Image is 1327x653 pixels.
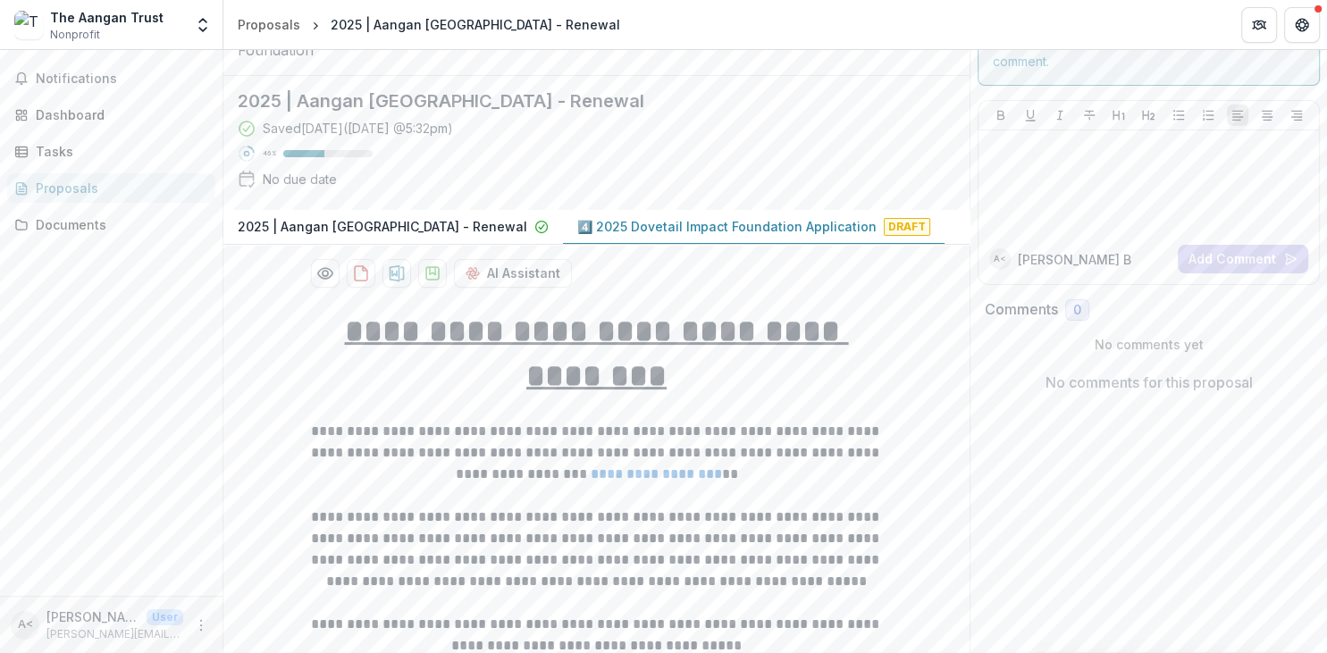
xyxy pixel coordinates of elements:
a: Tasks [7,137,215,166]
div: Atiya Bose <atiya@aanganindia.org> <atiya@aanganindia.org> [994,255,1006,264]
div: 2025 | Aangan [GEOGRAPHIC_DATA] - Renewal [331,15,620,34]
button: Preview 4c7e7bbc-bc31-433a-9a11-e0e65625c3d0-1.pdf [311,259,340,288]
p: [PERSON_NAME] <[PERSON_NAME][EMAIL_ADDRESS][DOMAIN_NAME]> <[PERSON_NAME][EMAIL_ADDRESS][DOMAIN_NA... [46,607,139,626]
button: Align Right [1286,105,1307,126]
p: 4️⃣ 2025 Dovetail Impact Foundation Application [577,217,877,236]
div: Saved [DATE] ( [DATE] @ 5:32pm ) [263,119,453,138]
div: Documents [36,215,201,234]
a: Dashboard [7,100,215,130]
nav: breadcrumb [231,12,627,38]
div: The Aangan Trust [50,8,164,27]
button: AI Assistant [454,259,572,288]
div: Proposals [238,15,300,34]
p: [PERSON_NAME] B [1018,250,1131,269]
button: download-proposal [347,259,375,288]
p: [PERSON_NAME][EMAIL_ADDRESS][DOMAIN_NAME] [46,626,183,642]
a: Documents [7,210,215,239]
div: Atiya Bose <atiya@aanganindia.org> <atiya@aanganindia.org> [18,619,33,631]
div: Tasks [36,142,201,161]
button: Get Help [1284,7,1320,43]
button: More [190,615,212,636]
p: No comments yet [985,335,1313,354]
div: Proposals [36,179,201,197]
button: Ordered List [1197,105,1219,126]
button: Partners [1241,7,1277,43]
span: Nonprofit [50,27,100,43]
button: Heading 2 [1138,105,1159,126]
span: Draft [884,218,930,236]
p: 46 % [263,147,276,160]
span: 0 [1073,303,1081,318]
div: Dashboard [36,105,201,124]
p: No comments for this proposal [1046,372,1253,393]
button: Bold [990,105,1012,126]
a: Proposals [7,173,215,203]
button: Align Left [1227,105,1248,126]
button: Add Comment [1178,245,1308,273]
button: Align Center [1256,105,1278,126]
img: The Aangan Trust [14,11,43,39]
button: Open entity switcher [190,7,215,43]
button: Bullet List [1168,105,1189,126]
button: Notifications [7,64,215,93]
div: No due date [263,170,337,188]
button: download-proposal [418,259,447,288]
p: User [147,609,183,625]
h2: Comments [985,301,1058,318]
span: Notifications [36,71,208,87]
button: Strike [1079,105,1100,126]
button: Underline [1020,105,1041,126]
p: 2025 | Aangan [GEOGRAPHIC_DATA] - Renewal [238,217,527,236]
button: Heading 1 [1108,105,1130,126]
button: download-proposal [382,259,411,288]
a: Proposals [231,12,307,38]
button: Italicize [1049,105,1071,126]
h2: 2025 | Aangan [GEOGRAPHIC_DATA] - Renewal [238,90,927,112]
